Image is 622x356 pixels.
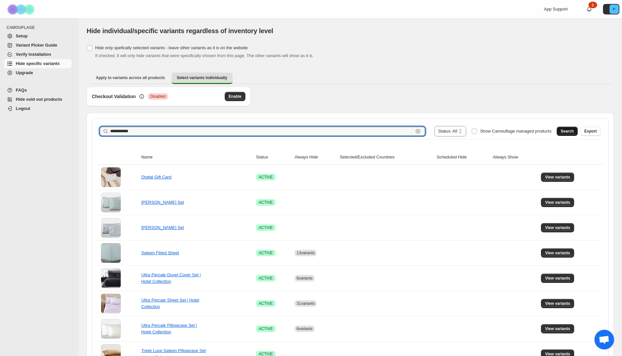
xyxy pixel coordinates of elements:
[4,59,72,68] a: Hide specific variants
[141,298,199,309] a: Ultra Percale Sheet Set | Hotel Collection
[4,31,72,41] a: Setup
[229,94,241,99] span: Enable
[480,129,551,134] span: Show Camouflage managed products
[603,4,619,14] button: Avatar with initials P
[613,7,615,11] text: P
[16,33,28,38] span: Setup
[594,330,614,349] div: Open chat
[177,75,227,80] span: Select variants individually
[259,250,273,256] span: ACTIVE
[16,43,57,48] span: Variant Picker Guide
[561,129,574,134] span: Search
[541,274,574,283] button: View variants
[141,272,201,284] a: Ultra Percale Duvet Cover Set | Hotel Collection
[5,0,38,18] img: Camouflage
[545,200,570,205] span: View variants
[172,73,233,84] button: Select variants individually
[141,323,197,334] a: Ultra Percale Pillowcase Set | Hotel Collection
[259,175,273,180] span: ACTIVE
[541,173,574,182] button: View variants
[297,326,313,331] span: 6 variants
[415,128,421,135] button: Clear
[435,150,491,165] th: Scheduled Hide
[92,93,136,100] h3: Checkout Validation
[95,45,248,50] span: Hide only spefically selected variants - leave other variants as it is on the website
[91,73,170,83] button: Apply to variants across all products
[96,75,165,80] span: Apply to variants across all products
[16,106,30,111] span: Logout
[259,200,273,205] span: ACTIVE
[101,319,121,339] img: Ultra Percale Pillowcase Set | Hotel Collection
[101,243,121,263] img: Sateen Fitted Sheet
[580,127,601,136] button: Export
[338,150,435,165] th: Selected/Excluded Countries
[101,167,121,187] img: Digital Gift Card
[16,97,62,102] span: Hide sold out products
[141,175,172,179] a: Digital Gift Card
[101,193,121,212] img: Yalda Pillowcase Set
[610,5,619,14] span: Avatar with initials P
[541,198,574,207] button: View variants
[491,150,539,165] th: Always Show
[141,200,184,205] a: [PERSON_NAME] Set
[259,326,273,331] span: ACTIVE
[101,268,121,288] img: Ultra Percale Duvet Cover Set | Hotel Collection
[586,6,592,12] a: 1
[101,294,121,313] img: Ultra Percale Sheet Set | Hotel Collection
[259,276,273,281] span: ACTIVE
[16,61,60,66] span: Hide specific variants
[4,50,72,59] a: Verify Installation
[584,129,597,134] span: Export
[259,225,273,230] span: ACTIVE
[101,218,121,238] img: Ariane Pillowcase Set
[139,150,254,165] th: Name
[16,88,27,93] span: FAQs
[557,127,578,136] button: Search
[545,250,570,256] span: View variants
[150,94,166,99] span: Disabled
[545,175,570,180] span: View variants
[541,248,574,258] button: View variants
[141,225,184,230] a: [PERSON_NAME] Set
[545,276,570,281] span: View variants
[541,324,574,333] button: View variants
[541,299,574,308] button: View variants
[589,2,597,8] div: 1
[4,86,72,95] a: FAQs
[297,301,315,306] span: 31 variants
[141,250,179,255] a: Sateen Fitted Sheet
[545,326,570,331] span: View variants
[4,68,72,77] a: Upgrade
[544,7,568,11] span: App Support
[4,41,72,50] a: Variant Picker Guide
[293,150,338,165] th: Always Hide
[254,150,293,165] th: Status
[16,70,33,75] span: Upgrade
[259,301,273,306] span: ACTIVE
[95,53,314,58] span: If checked, it will only hide variants that were specifically chosen from this page. The other va...
[297,251,315,255] span: 13 variants
[225,92,245,101] button: Enable
[297,276,313,281] span: 6 variants
[16,52,51,57] span: Verify Installation
[87,27,273,34] span: Hide individual/specific variants regardless of inventory level
[4,95,72,104] a: Hide sold out products
[541,223,574,232] button: View variants
[545,225,570,230] span: View variants
[545,301,570,306] span: View variants
[7,25,74,30] span: CAMOUFLAGE
[4,104,72,113] a: Logout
